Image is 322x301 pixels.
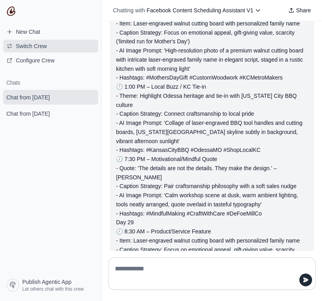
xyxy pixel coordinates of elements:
button: Chatting with Facebook Content Scheduling Assistant V1 [110,5,264,16]
span: Share [296,6,311,14]
span: Facebook Content Scheduling Assistant V1 [147,7,254,14]
a: Publish Agentic App Let others chat with this crew [3,276,98,295]
button: Share [285,5,314,16]
span: Switch Crew [16,42,47,50]
a: Chat from [DATE] [3,106,98,121]
span: Configure Crew [16,56,54,64]
a: Configure Crew [3,54,98,67]
span: Publish Agentic App [22,278,72,286]
span: New Chat [16,28,40,36]
a: Chat from [DATE] [3,90,98,105]
a: New Chat [3,25,98,38]
button: Switch Crew [3,40,98,52]
span: Let others chat with this crew [22,286,84,292]
span: Chat from [DATE] [6,93,50,101]
img: CrewAI Logo [6,6,16,16]
span: Chatting with [113,6,145,14]
span: Chat from [DATE] [6,110,50,118]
